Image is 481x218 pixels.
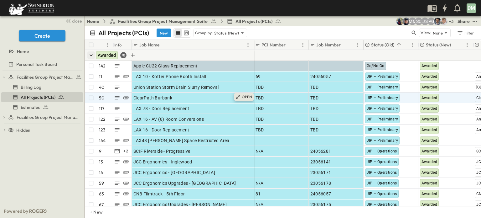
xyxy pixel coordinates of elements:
[133,191,185,197] span: CNB Filmtrack - 5th Floor
[256,73,261,80] span: 69
[1,102,83,112] div: Estimatestest
[422,117,437,121] span: Awarded
[256,201,264,208] span: N/A
[99,105,105,112] p: 117
[133,137,230,144] span: LAX48 [PERSON_NAME] Space Restricted Area
[463,41,471,49] button: Menu
[133,180,236,186] span: JCC Ergonomics Upgrades - [GEOGRAPHIC_DATA]
[310,159,331,165] span: 23056141
[133,95,173,101] span: ClearPath Burbank
[1,103,82,112] a: Estimates
[367,192,397,196] span: JIP – Operations
[367,160,397,164] span: JIP – Operations
[99,180,104,186] p: 59
[367,117,398,121] span: JIP – Preliminary
[133,73,206,80] span: LAX 10 - Kotter Phone Booth Install
[19,30,65,41] button: Create
[99,137,106,144] p: 144
[87,18,99,24] a: Home
[354,41,361,49] button: Menu
[256,148,264,154] span: N/A
[8,73,82,82] a: Facilities Group Project Management Suite
[310,180,331,186] span: 23056178
[133,63,198,69] span: Apple CU22 Glass Replacement
[98,53,116,58] span: Awarded
[133,159,192,165] span: JCC Ergonomics - Inglewood
[458,18,470,24] div: Share
[471,18,478,25] button: test
[99,84,104,90] p: 40
[133,116,204,122] span: LAX 16 - AV (8) Room Conversions
[426,42,451,48] p: Status (New)
[100,41,107,48] button: Sort
[99,95,104,101] p: 50
[133,201,227,208] span: JCC Ergonomics Upgrades - [PERSON_NAME]
[421,29,432,36] p: View:
[310,95,319,101] span: TBD
[310,127,319,133] span: TBD
[466,3,477,13] button: DM
[1,72,83,82] div: Facilities Group Project Management Suitetest
[422,64,437,68] span: Awarded
[452,41,459,48] button: Sort
[367,202,397,207] span: JIP – Operations
[371,42,394,48] p: Status (Old)
[433,30,443,36] p: None
[422,192,437,196] span: Awarded
[133,105,189,112] span: LAX 78 - Door Replacement
[72,18,82,24] span: close
[422,181,437,185] span: Awarded
[99,116,106,122] p: 122
[114,36,122,54] div: Info
[367,170,397,175] span: JIP – Operations
[227,18,281,24] a: All Projects (PCIs)
[174,29,182,37] button: row view
[367,74,398,79] span: JIP – Preliminary
[17,74,74,80] span: Facilities Group Project Management Suite
[367,149,397,153] span: JIP – Operations
[367,96,398,100] span: JIP – Preliminary
[99,148,101,154] p: 9
[120,52,127,58] div: 78
[367,106,398,111] span: JIP – Preliminary
[87,18,285,24] nav: breadcrumbs
[396,41,402,48] button: Sort
[1,93,82,102] a: All Projects (PCIs)
[310,201,331,208] span: 23056175
[1,112,83,122] div: Facilities Group Project Management Suite (Copy)test
[467,3,476,13] div: DM
[235,18,272,24] span: All Projects (PCIs)
[99,191,104,197] p: 63
[99,127,106,133] p: 123
[422,149,437,153] span: Awarded
[261,42,286,48] p: PCI Number
[367,64,385,68] span: Go/No Go
[422,138,437,143] span: Awarded
[256,116,264,122] span: TBD
[422,160,437,164] span: Awarded
[367,128,398,132] span: JIP – Preliminary
[21,94,55,100] span: All Projects (PCIs)
[367,181,397,185] span: JIP – Operations
[310,169,331,176] span: 23056171
[99,169,103,176] p: 14
[316,42,341,48] p: Job Number
[99,201,104,208] p: 67
[310,148,331,154] span: 24056281
[367,138,398,143] span: JIP – Preliminary
[118,18,208,24] span: Facilities Group Project Management Suite
[287,41,294,48] button: Sort
[256,84,264,90] span: TBD
[8,2,56,15] img: 6c363589ada0b36f064d841b69d3a419a338230e66bb0a533688fa5cc3e9e735.png
[99,73,102,80] p: 11
[422,170,437,175] span: Awarded
[16,127,30,133] span: Hidden
[122,147,130,155] div: + 2
[422,74,437,79] span: Awarded
[310,105,319,112] span: TBD
[422,202,437,207] span: Awarded
[99,159,103,165] p: 13
[17,114,80,120] span: Facilities Group Project Management Suite (Copy)
[1,92,83,102] div: All Projects (PCIs)test
[409,18,416,25] div: Monique Magallon (monique.magallon@swinerton.com)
